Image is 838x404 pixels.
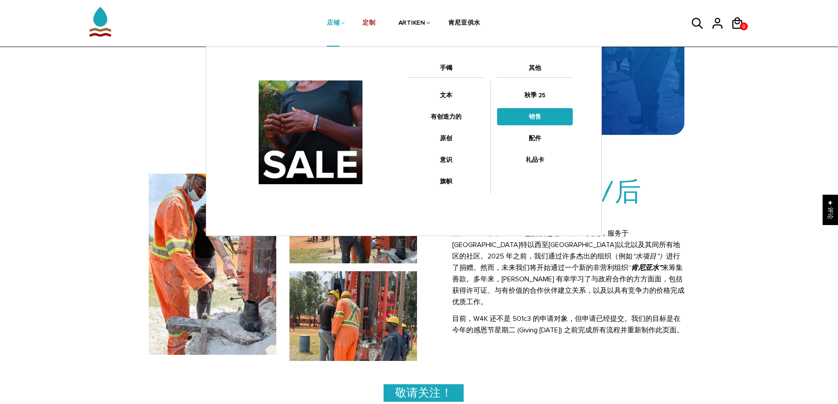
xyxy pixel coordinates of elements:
font: 肯尼亚水” [631,263,662,272]
a: 原创 [408,130,484,147]
font: 敬请关注！ [395,386,452,400]
font: 截至 2025 年，ArtiKen 已捐款超过 110,000 美元，服务于[GEOGRAPHIC_DATA]特以西至[GEOGRAPHIC_DATA]以北以及其间所有地区的社区。2025 年之... [452,229,680,261]
font: 原创 [440,135,452,142]
a: 肯尼亚供水 [448,0,481,47]
a: 有创造力的 [408,108,484,125]
a: 销售 [497,108,573,125]
font: 文本 [440,91,452,99]
font: 肯尼亚供水 [448,19,481,26]
font: 秋季 25 [524,91,545,99]
font: “水项目”） [633,252,666,261]
font: 手镯 [440,64,452,72]
a: 礼品卡 [497,151,573,168]
font: 定制 [362,19,375,26]
font: 店铺 [327,19,340,26]
font: ★ 评论 [827,200,834,219]
font: 销售 [529,113,541,120]
img: Untitled-1Artboard_1_copy_3_300x.jpg [289,271,417,361]
a: 旗帜 [408,173,484,190]
a: 秋季 25 [497,87,573,104]
font: 意识 [440,156,452,164]
a: 文本 [408,87,484,104]
div: 点击打开 Judge.me 浮动评论标签 [823,194,838,225]
font: 配件 [529,135,541,142]
font: 目前，W4K 还不是 501c3 的申请对象，但申请已经提交。我们的目标是在今年的感恩节星期二 (Giving [DATE]) 之前完成所有流程并重新制作此页面。 [452,314,684,335]
font: ARTIKEN [399,19,425,26]
font: 其他 [529,64,541,72]
a: 配件 [497,130,573,147]
font: 0 [743,24,745,29]
a: 定制 [362,0,375,47]
a: 意识 [408,151,484,168]
img: Untitled-1Artboard_1_copy_400x.jpg [149,174,276,355]
font: 旗帜 [440,178,452,185]
a: 0 [740,22,748,30]
a: 敬请关注！ [384,384,464,402]
font: 有创造力的 [431,113,461,120]
font: 礼品卡 [526,156,544,164]
a: ARTIKEN [399,0,425,47]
